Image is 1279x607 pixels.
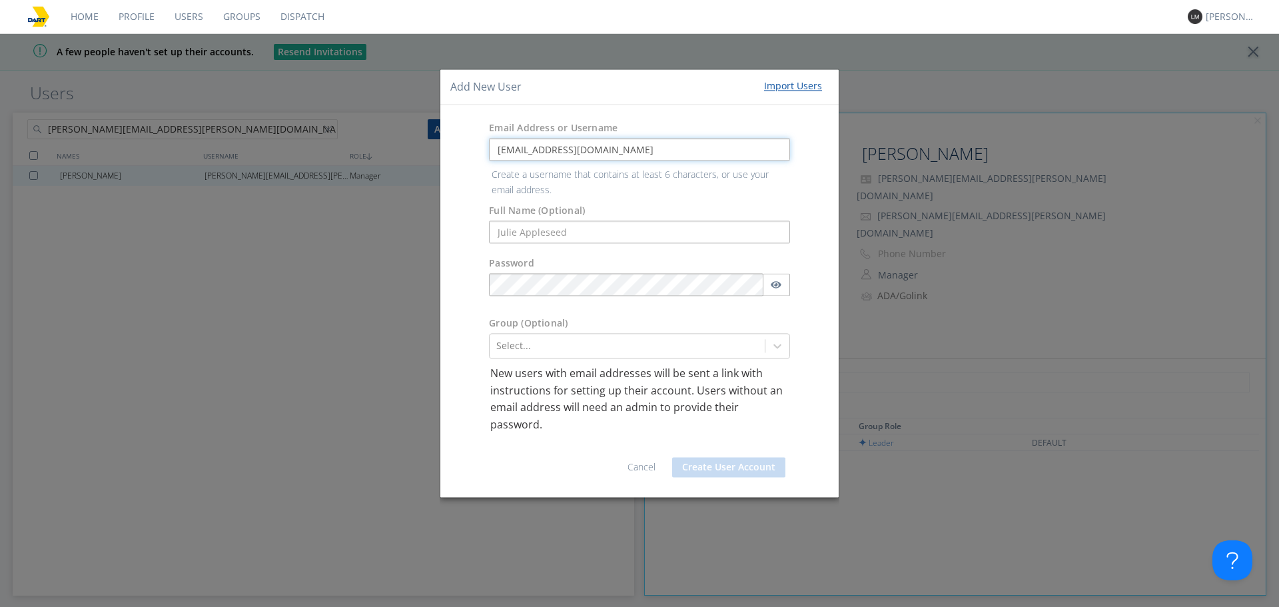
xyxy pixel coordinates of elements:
img: 78cd887fa48448738319bff880e8b00c [27,5,51,29]
label: Email Address or Username [489,122,618,135]
button: Create User Account [672,457,785,477]
div: [PERSON_NAME] [1206,10,1256,23]
h4: Add New User [450,79,522,95]
div: Import Users [764,79,822,93]
label: Group (Optional) [489,317,568,330]
label: Full Name (Optional) [489,205,585,218]
p: New users with email addresses will be sent a link with instructions for setting up their account... [490,366,789,434]
label: Password [489,257,534,271]
input: Julie Appleseed [489,221,790,244]
img: 373638.png [1188,9,1202,24]
a: Cancel [628,460,655,473]
p: Create a username that contains at least 6 characters, or use your email address. [482,168,797,198]
input: e.g. email@address.com, Housekeeping1 [489,139,790,161]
